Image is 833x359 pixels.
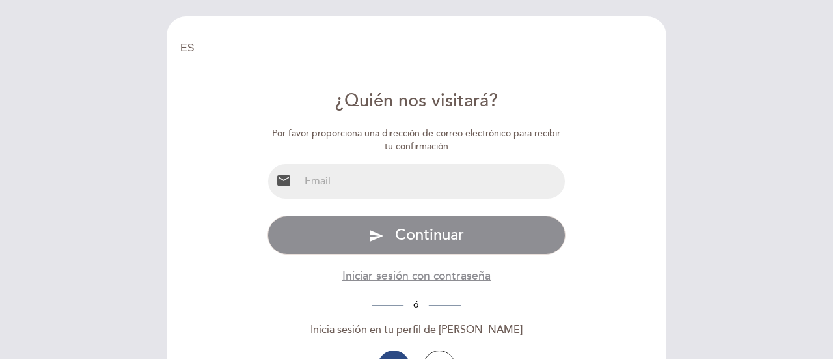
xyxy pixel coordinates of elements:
[267,127,566,153] div: Por favor proporciona una dirección de correo electrónico para recibir tu confirmación
[342,268,491,284] button: Iniciar sesión con contraseña
[403,299,429,310] span: ó
[276,173,292,188] i: email
[395,225,464,244] span: Continuar
[368,228,384,244] i: send
[267,323,566,337] div: Inicia sesión en tu perfil de [PERSON_NAME]
[267,216,566,255] button: send Continuar
[267,89,566,114] div: ¿Quién nos visitará?
[299,164,566,199] input: Email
